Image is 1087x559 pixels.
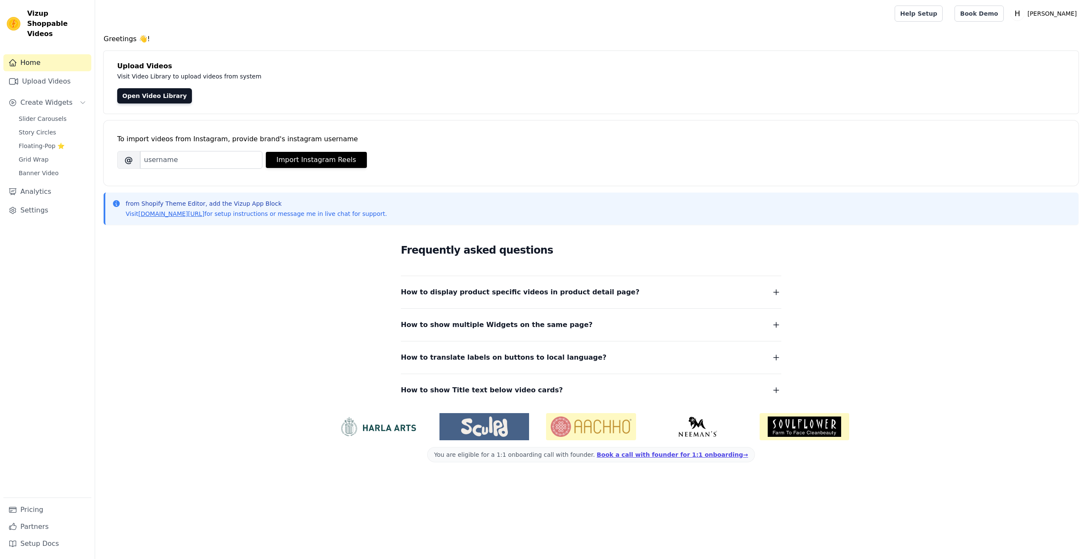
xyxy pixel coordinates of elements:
[401,384,781,396] button: How to show Title text below video cards?
[14,167,91,179] a: Banner Video
[3,518,91,535] a: Partners
[19,128,56,137] span: Story Circles
[14,154,91,165] a: Grid Wrap
[401,319,781,331] button: How to show multiple Widgets on the same page?
[14,140,91,152] a: Floating-Pop ⭐
[20,98,73,108] span: Create Widgets
[140,151,262,169] input: username
[104,34,1079,44] h4: Greetings 👋!
[401,384,563,396] span: How to show Title text below video cards?
[3,501,91,518] a: Pricing
[19,155,48,164] span: Grid Wrap
[117,61,1065,71] h4: Upload Videos
[1014,9,1020,18] text: H
[3,73,91,90] a: Upload Videos
[19,169,59,177] span: Banner Video
[266,152,367,168] button: Import Instagram Reels
[401,286,781,298] button: How to display product specific videos in product detail page?
[19,142,65,150] span: Floating-Pop ⭐
[117,151,140,169] span: @
[14,126,91,138] a: Story Circles
[3,202,91,219] a: Settings
[597,451,748,458] a: Book a call with founder for 1:1 onboarding
[401,319,593,331] span: How to show multiple Widgets on the same page?
[955,6,1003,22] a: Book Demo
[653,416,743,437] img: Neeman's
[3,535,91,552] a: Setup Docs
[439,416,529,437] img: Sculpd US
[27,8,88,39] span: Vizup Shoppable Videos
[19,115,67,123] span: Slider Carousels
[3,54,91,71] a: Home
[401,352,781,363] button: How to translate labels on buttons to local language?
[401,286,639,298] span: How to display product specific videos in product detail page?
[760,413,849,440] img: Soulflower
[126,210,387,218] p: Visit for setup instructions or message me in live chat for support.
[117,71,498,81] p: Visit Video Library to upload videos from system
[126,199,387,208] p: from Shopify Theme Editor, add the Vizup App Block
[3,183,91,200] a: Analytics
[895,6,943,22] a: Help Setup
[546,413,636,440] img: Aachho
[401,242,781,259] h2: Frequently asked questions
[1024,6,1080,21] p: [PERSON_NAME]
[138,210,205,217] a: [DOMAIN_NAME][URL]
[117,88,192,103] a: Open Video Library
[3,94,91,111] button: Create Widgets
[117,134,1065,144] div: To import videos from Instagram, provide brand's instagram username
[14,113,91,125] a: Slider Carousels
[401,352,606,363] span: How to translate labels on buttons to local language?
[7,17,20,31] img: Vizup
[1011,6,1080,21] button: H [PERSON_NAME]
[333,416,422,437] img: HarlaArts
